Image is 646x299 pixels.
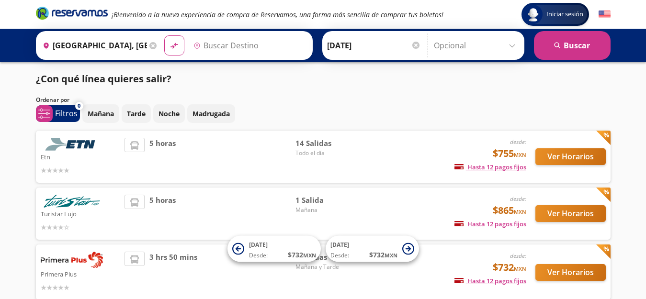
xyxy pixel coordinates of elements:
input: Buscar Destino [190,33,307,57]
button: Tarde [122,104,151,123]
small: MXN [385,252,397,259]
span: Desde: [330,251,349,260]
img: Turistar Lujo [41,195,103,208]
span: Hasta 12 pagos fijos [454,163,526,171]
button: English [599,9,611,21]
img: Etn [41,138,103,151]
button: [DATE]Desde:$732MXN [326,236,419,262]
span: $865 [493,203,526,218]
span: 3 hrs 50 mins [149,252,197,293]
span: Hasta 12 pagos fijos [454,277,526,285]
span: Desde: [249,251,268,260]
span: $ 732 [288,250,316,260]
button: Noche [153,104,185,123]
span: [DATE] [249,241,268,249]
em: ¡Bienvenido a la nueva experiencia de compra de Reservamos, una forma más sencilla de comprar tus... [112,10,443,19]
small: MXN [514,208,526,215]
p: Tarde [127,109,146,119]
p: Ordenar por [36,96,69,104]
span: 0 [78,102,80,110]
span: 1 Salida [295,195,363,206]
span: $732 [493,260,526,275]
em: desde: [510,252,526,260]
span: $755 [493,146,526,161]
button: Ver Horarios [535,264,606,281]
span: $ 732 [369,250,397,260]
p: Madrugada [193,109,230,119]
span: 14 Salidas [295,138,363,149]
button: Ver Horarios [535,148,606,165]
small: MXN [514,265,526,272]
input: Elegir Fecha [327,33,421,57]
p: ¿Con qué línea quieres salir? [36,72,171,86]
img: Primera Plus [41,252,103,268]
button: [DATE]Desde:$732MXN [227,236,321,262]
p: Mañana [88,109,114,119]
small: MXN [303,252,316,259]
i: Brand Logo [36,6,108,20]
input: Buscar Origen [39,33,147,57]
button: 0Filtros [36,105,80,122]
small: MXN [514,151,526,158]
input: Opcional [434,33,520,57]
p: Etn [41,151,120,162]
span: Iniciar sesión [543,10,587,19]
em: desde: [510,138,526,146]
span: Hasta 12 pagos fijos [454,220,526,228]
p: Turistar Lujo [41,208,120,219]
span: 5 horas [149,138,176,176]
span: Mañana [295,206,363,214]
span: Todo el día [295,149,363,157]
em: desde: [510,195,526,203]
p: Noche [159,109,180,119]
button: Buscar [534,31,611,60]
button: Madrugada [187,104,235,123]
p: Primera Plus [41,268,120,279]
button: Mañana [82,104,119,123]
button: Ver Horarios [535,205,606,222]
p: Filtros [55,108,78,119]
span: [DATE] [330,241,349,249]
span: 5 horas [149,195,176,233]
a: Brand Logo [36,6,108,23]
span: Mañana y Tarde [295,263,363,271]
